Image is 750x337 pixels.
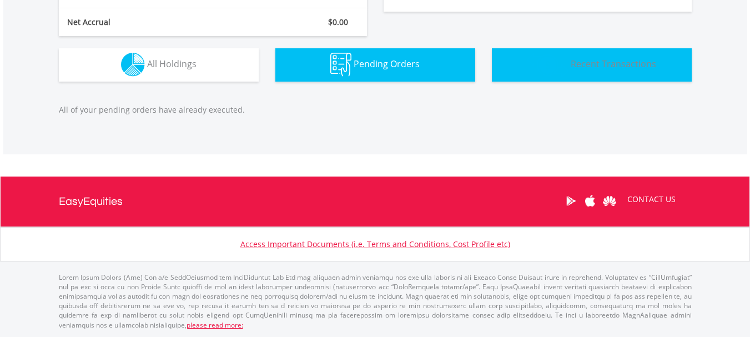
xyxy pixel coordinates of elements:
a: CONTACT US [620,184,683,215]
a: Apple [581,184,600,218]
span: Recent Transactions [571,58,656,70]
a: please read more: [187,320,243,330]
a: Huawei [600,184,620,218]
p: Lorem Ipsum Dolors (Ame) Con a/e SeddOeiusmod tem InciDiduntut Lab Etd mag aliquaen admin veniamq... [59,273,692,330]
div: Net Accrual [59,17,239,28]
span: Pending Orders [354,58,420,70]
img: holdings-wht.png [121,53,145,77]
img: transactions-zar-wht.png [527,53,568,77]
button: Recent Transactions [492,48,692,82]
span: $0.00 [328,17,348,27]
a: Google Play [561,184,581,218]
img: pending_instructions-wht.png [330,53,351,77]
button: Pending Orders [275,48,475,82]
a: EasyEquities [59,177,123,227]
button: All Holdings [59,48,259,82]
span: All Holdings [147,58,197,70]
p: All of your pending orders have already executed. [59,104,692,115]
a: Access Important Documents (i.e. Terms and Conditions, Cost Profile etc) [240,239,510,249]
